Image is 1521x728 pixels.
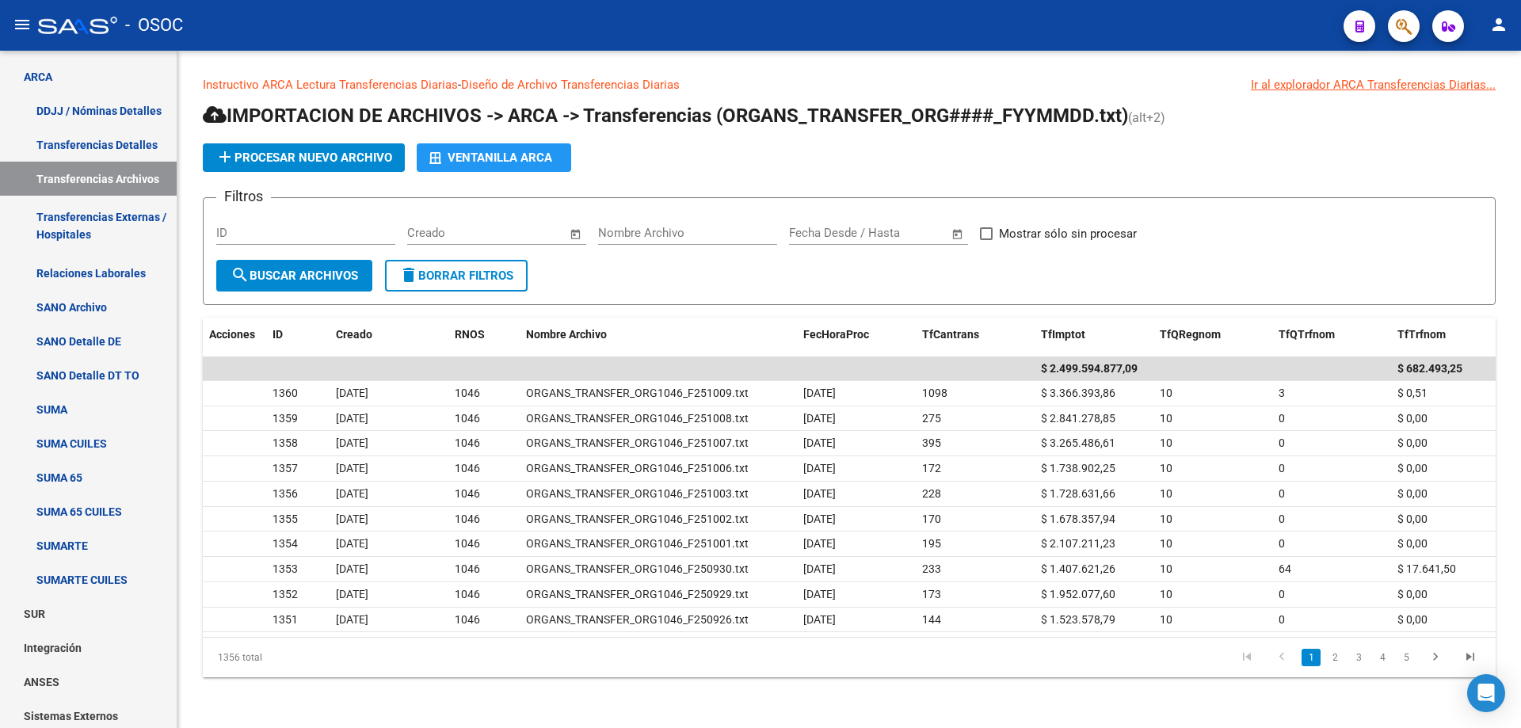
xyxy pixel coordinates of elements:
[455,562,480,575] span: 1046
[1041,328,1085,341] span: TfImptot
[273,328,283,341] span: ID
[336,387,368,399] span: [DATE]
[1279,537,1285,550] span: 0
[1160,537,1172,550] span: 10
[1041,487,1115,500] span: $ 1.728.631,66
[455,328,485,341] span: RNOS
[429,143,558,172] div: Ventanilla ARCA
[455,462,480,475] span: 1046
[803,537,836,550] span: [DATE]
[1279,387,1285,399] span: 3
[1299,644,1323,671] li: page 1
[336,537,368,550] span: [DATE]
[273,588,298,600] span: 1352
[1279,613,1285,626] span: 0
[273,487,298,500] span: 1356
[407,226,471,240] input: Fecha inicio
[455,537,480,550] span: 1046
[1160,436,1172,449] span: 10
[273,562,298,575] span: 1353
[526,462,749,475] span: ORGANS_TRANSFER_ORG1046_F251006.txt
[1489,15,1508,34] mat-icon: person
[336,588,368,600] span: [DATE]
[336,462,368,475] span: [DATE]
[455,613,480,626] span: 1046
[1349,649,1368,666] a: 3
[526,412,749,425] span: ORGANS_TRANSFER_ORG1046_F251008.txt
[336,613,368,626] span: [DATE]
[486,226,562,240] input: Fecha fin
[1397,362,1462,375] span: $ 682.493,25
[1391,318,1510,352] datatable-header-cell: TfTrfnom
[455,513,480,525] span: 1046
[789,226,853,240] input: Fecha inicio
[1325,649,1344,666] a: 2
[330,318,448,352] datatable-header-cell: Creado
[1160,412,1172,425] span: 10
[273,462,298,475] span: 1357
[231,265,250,284] mat-icon: search
[1272,318,1391,352] datatable-header-cell: TfQTrfnom
[215,147,234,166] mat-icon: add
[1041,362,1138,375] span: $ 2.499.594.877,09
[336,487,368,500] span: [DATE]
[803,588,836,600] span: [DATE]
[803,613,836,626] span: [DATE]
[1279,588,1285,600] span: 0
[399,265,418,284] mat-icon: delete
[1279,513,1285,525] span: 0
[1397,436,1428,449] span: $ 0,00
[526,387,749,399] span: ORGANS_TRANSFER_ORG1046_F251009.txt
[455,387,480,399] span: 1046
[922,387,947,399] span: 1098
[1128,110,1165,125] span: (alt+2)
[399,269,513,283] span: Borrar Filtros
[1397,387,1428,399] span: $ 0,51
[203,143,405,172] button: Procesar nuevo archivo
[867,226,944,240] input: Fecha fin
[1041,387,1115,399] span: $ 3.366.393,86
[1397,513,1428,525] span: $ 0,00
[273,436,298,449] span: 1358
[1035,318,1153,352] datatable-header-cell: TfImptot
[1455,649,1485,666] a: go to last page
[803,387,836,399] span: [DATE]
[922,462,941,475] span: 172
[1370,644,1394,671] li: page 4
[273,412,298,425] span: 1359
[567,225,585,243] button: Open calendar
[1232,649,1262,666] a: go to first page
[216,260,372,292] button: Buscar Archivos
[1397,562,1456,575] span: $ 17.641,50
[922,588,941,600] span: 173
[797,318,916,352] datatable-header-cell: FecHoraProc
[336,412,368,425] span: [DATE]
[1420,649,1450,666] a: go to next page
[526,613,749,626] span: ORGANS_TRANSFER_ORG1046_F250926.txt
[266,318,330,352] datatable-header-cell: ID
[916,318,1035,352] datatable-header-cell: TfCantrans
[273,537,298,550] span: 1354
[216,185,271,208] h3: Filtros
[1397,462,1428,475] span: $ 0,00
[1160,588,1172,600] span: 10
[1279,562,1291,575] span: 64
[1397,588,1428,600] span: $ 0,00
[1397,412,1428,425] span: $ 0,00
[1397,613,1428,626] span: $ 0,00
[209,328,255,341] span: Acciones
[922,513,941,525] span: 170
[803,513,836,525] span: [DATE]
[1041,513,1115,525] span: $ 1.678.357,94
[1323,644,1347,671] li: page 2
[336,513,368,525] span: [DATE]
[922,537,941,550] span: 195
[1279,412,1285,425] span: 0
[1279,328,1335,341] span: TfQTrfnom
[922,436,941,449] span: 395
[1397,328,1446,341] span: TfTrfnom
[526,513,749,525] span: ORGANS_TRANSFER_ORG1046_F251002.txt
[1279,462,1285,475] span: 0
[1397,537,1428,550] span: $ 0,00
[803,328,869,341] span: FecHoraProc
